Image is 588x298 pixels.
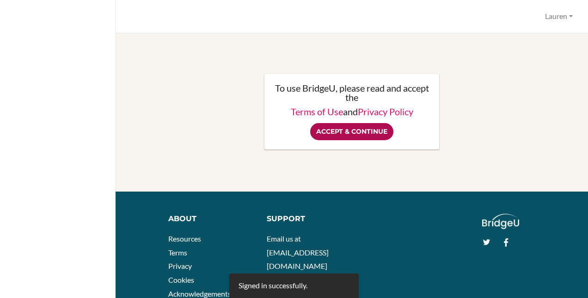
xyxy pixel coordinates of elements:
[358,106,413,117] a: Privacy Policy
[267,214,345,224] div: Support
[541,8,577,25] button: Lauren
[291,106,343,117] a: Terms of Use
[274,83,430,102] p: To use BridgeU, please read and accept the
[482,214,520,229] img: logo_white@2x-f4f0deed5e89b7ecb1c2cc34c3e3d731f90f0f143d5ea2071677605dd97b5244.png
[239,280,307,291] div: Signed in successfully.
[274,107,430,116] p: and
[168,248,187,257] a: Terms
[168,261,192,270] a: Privacy
[310,123,393,140] input: Accept & Continue
[168,214,253,224] div: About
[267,234,329,270] a: Email us at [EMAIL_ADDRESS][DOMAIN_NAME]
[168,234,201,243] a: Resources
